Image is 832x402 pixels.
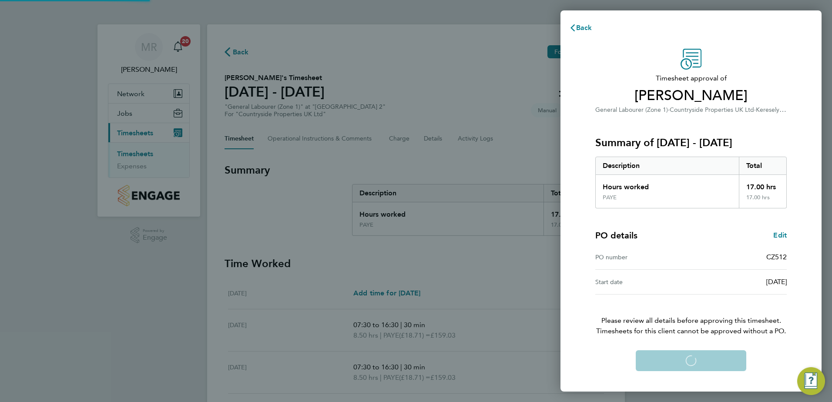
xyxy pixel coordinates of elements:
[595,252,691,262] div: PO number
[739,157,787,174] div: Total
[560,19,601,37] button: Back
[595,136,787,150] h3: Summary of [DATE] - [DATE]
[603,194,617,201] div: PAYE
[773,231,787,239] span: Edit
[756,105,797,114] span: Keresely Site 2
[596,157,739,174] div: Description
[585,326,797,336] span: Timesheets for this client cannot be approved without a PO.
[595,277,691,287] div: Start date
[595,87,787,104] span: [PERSON_NAME]
[739,175,787,194] div: 17.00 hrs
[739,194,787,208] div: 17.00 hrs
[668,106,670,114] span: ·
[595,73,787,84] span: Timesheet approval of
[596,175,739,194] div: Hours worked
[670,106,754,114] span: Countryside Properties UK Ltd
[576,23,592,32] span: Back
[595,157,787,208] div: Summary of 25 - 31 Aug 2025
[766,253,787,261] span: CZ512
[691,277,787,287] div: [DATE]
[585,295,797,336] p: Please review all details before approving this timesheet.
[773,230,787,241] a: Edit
[595,106,668,114] span: General Labourer (Zone 1)
[797,367,825,395] button: Engage Resource Center
[754,106,756,114] span: ·
[595,229,637,241] h4: PO details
